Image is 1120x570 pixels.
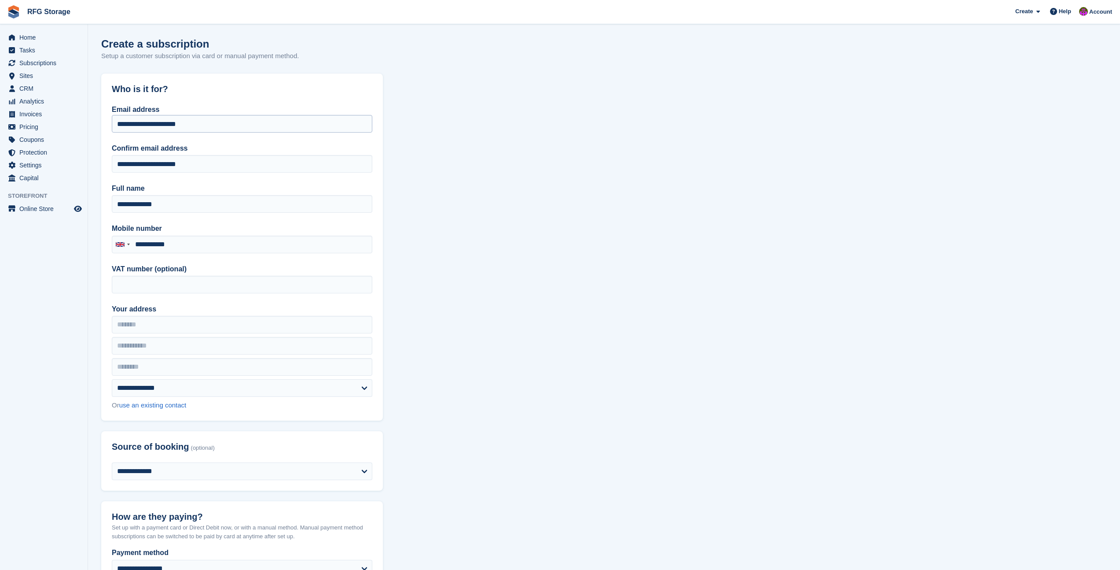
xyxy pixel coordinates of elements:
a: menu [4,133,83,146]
a: menu [4,172,83,184]
span: Help [1059,7,1071,16]
img: Laura Lawson [1079,7,1088,16]
span: Create [1015,7,1033,16]
a: menu [4,95,83,107]
a: Preview store [73,204,83,214]
span: Home [19,31,72,44]
h2: How are they paying? [112,512,372,522]
a: menu [4,159,83,171]
div: Or [112,400,372,411]
a: menu [4,31,83,44]
label: Payment method [112,548,372,558]
span: CRM [19,82,72,95]
a: menu [4,108,83,120]
span: Coupons [19,133,72,146]
span: (optional) [191,445,215,452]
span: Capital [19,172,72,184]
a: menu [4,203,83,215]
a: menu [4,121,83,133]
a: menu [4,70,83,82]
label: Email address [112,106,160,113]
label: Full name [112,183,372,194]
span: Settings [19,159,72,171]
h2: Who is it for? [112,84,372,94]
a: RFG Storage [24,4,74,19]
span: Protection [19,146,72,159]
a: menu [4,57,83,69]
a: menu [4,146,83,159]
label: VAT number (optional) [112,264,372,274]
h1: Create a subscription [101,38,209,50]
label: Mobile number [112,223,372,234]
a: menu [4,44,83,56]
label: Your address [112,304,372,315]
span: Analytics [19,95,72,107]
a: menu [4,82,83,95]
span: Sites [19,70,72,82]
span: Online Store [19,203,72,215]
span: Invoices [19,108,72,120]
div: United Kingdom: +44 [112,236,132,253]
span: Tasks [19,44,72,56]
span: Storefront [8,192,88,200]
p: Set up with a payment card or Direct Debit now, or with a manual method. Manual payment method su... [112,523,372,540]
img: stora-icon-8386f47178a22dfd0bd8f6a31ec36ba5ce8667c1dd55bd0f319d3a0aa187defe.svg [7,5,20,19]
span: Source of booking [112,442,189,452]
a: use an existing contact [119,401,187,409]
label: Confirm email address [112,143,372,154]
span: Pricing [19,121,72,133]
p: Setup a customer subscription via card or manual payment method. [101,51,299,61]
span: Subscriptions [19,57,72,69]
span: Account [1089,7,1112,16]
